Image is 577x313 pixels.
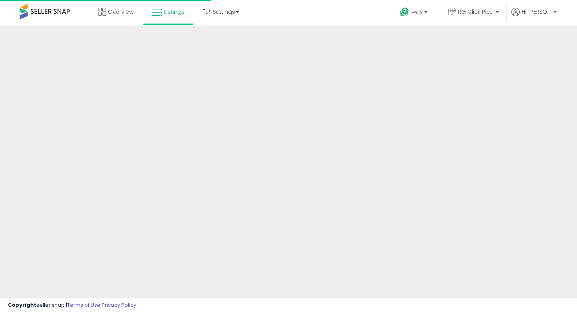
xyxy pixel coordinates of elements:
a: Privacy Policy [102,301,136,309]
span: RG Click Picks [458,8,493,16]
span: Listings [164,8,184,16]
a: Terms of Use [67,301,100,309]
i: Get Help [400,7,409,17]
span: Overview [108,8,133,16]
strong: Copyright [8,301,37,309]
a: Hi [PERSON_NAME] [511,8,557,26]
a: Help [394,1,435,26]
span: Hi [PERSON_NAME] [522,8,551,16]
span: Help [411,9,422,16]
div: seller snap | | [8,302,136,309]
